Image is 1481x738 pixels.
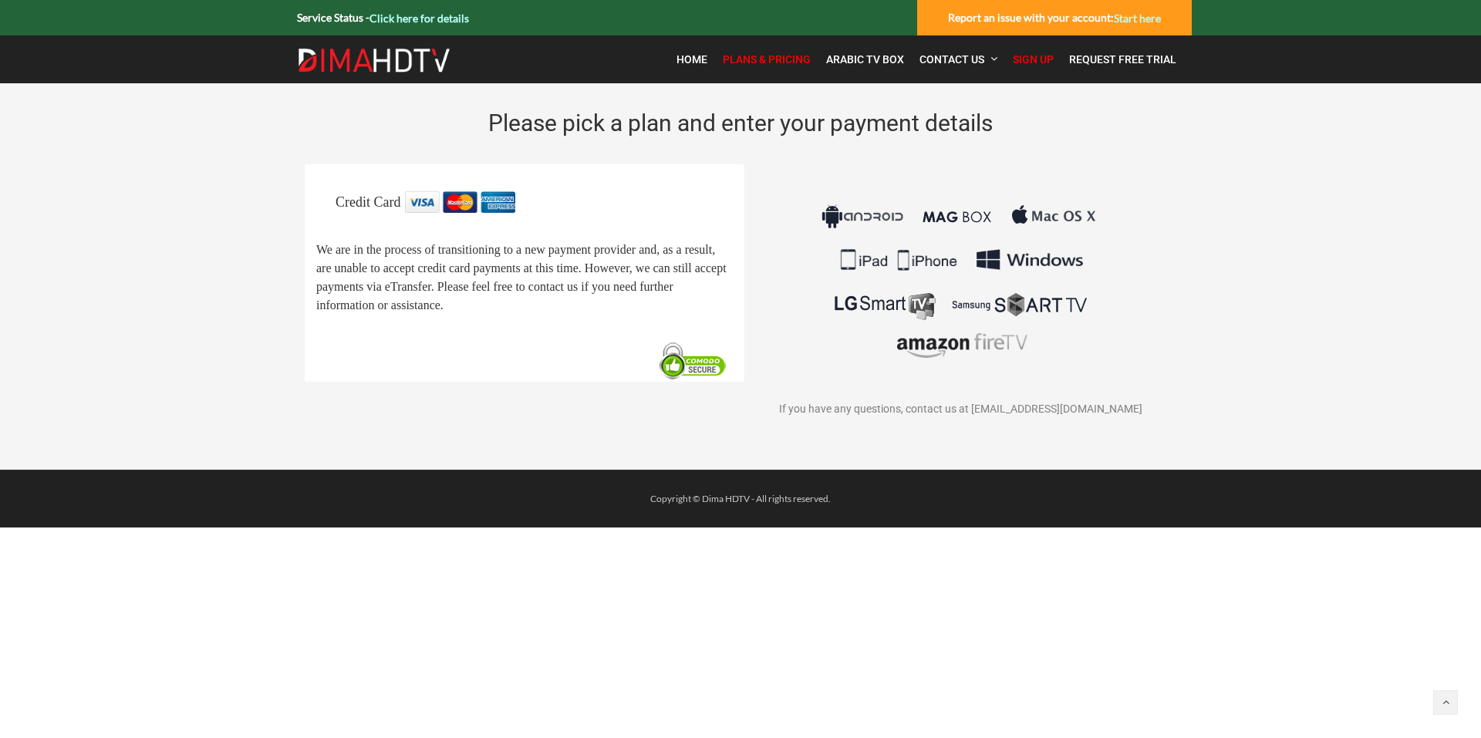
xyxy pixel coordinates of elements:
[919,53,984,66] span: Contact Us
[1005,43,1061,76] a: Sign Up
[1114,12,1161,25] a: Start here
[912,43,1005,76] a: Contact Us
[826,53,904,66] span: Arabic TV Box
[1069,53,1176,66] span: Request Free Trial
[1433,690,1458,715] a: Back to top
[297,11,469,24] strong: Service Status -
[1013,53,1054,66] span: Sign Up
[316,244,727,312] span: We are in the process of transitioning to a new payment provider and, as a result, are unable to ...
[369,12,469,25] a: Click here for details
[818,43,912,76] a: Arabic TV Box
[676,53,707,66] span: Home
[336,194,400,210] span: Credit Card
[669,43,715,76] a: Home
[779,403,1142,415] span: If you have any questions, contact us at [EMAIL_ADDRESS][DOMAIN_NAME]
[1061,43,1184,76] a: Request Free Trial
[289,490,1192,508] div: Copyright © Dima HDTV - All rights reserved.
[488,110,993,136] span: Please pick a plan and enter your payment details
[948,11,1161,24] strong: Report an issue with your account:
[723,53,811,66] span: Plans & Pricing
[715,43,818,76] a: Plans & Pricing
[297,48,451,72] img: Dima HDTV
